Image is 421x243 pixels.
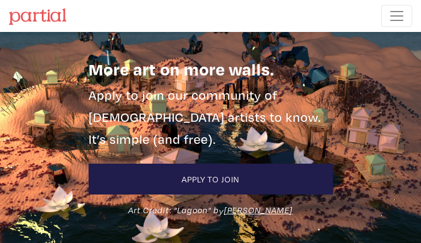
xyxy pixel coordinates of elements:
h2: More art on more walls. [89,58,333,79]
a: [PERSON_NAME] [224,204,293,215]
div: Apply to join our community of [DEMOGRAPHIC_DATA] artists to know. It’s simple (and free). [80,84,341,150]
button: Toggle navigation [381,5,412,27]
a: Apply to Join [89,164,333,195]
div: Art Credit: "Lagoon" by [80,203,341,217]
